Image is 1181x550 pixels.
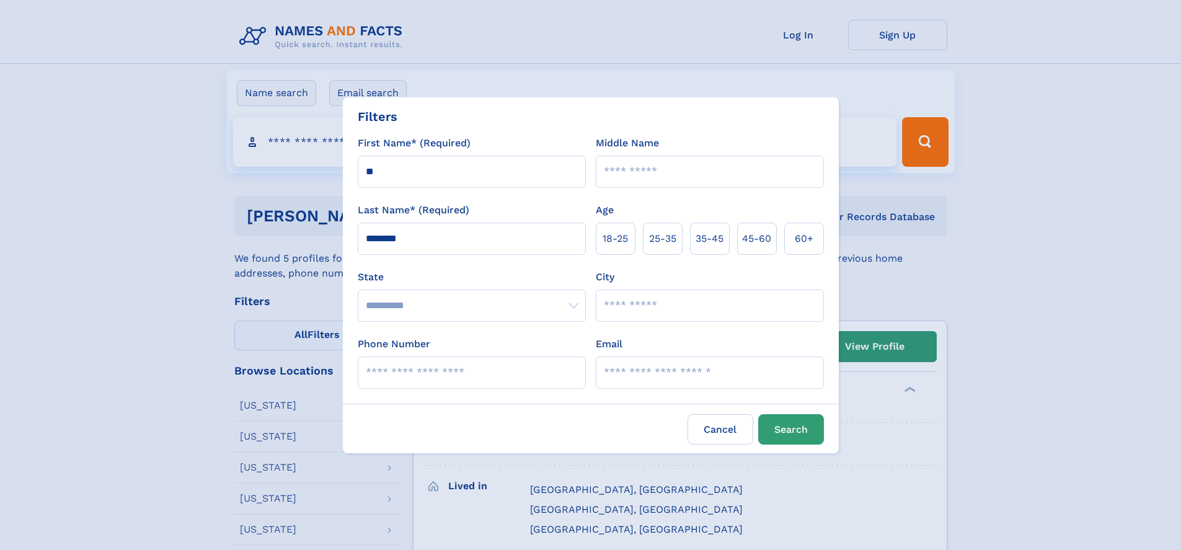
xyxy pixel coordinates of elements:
[596,136,659,151] label: Middle Name
[603,231,628,246] span: 18‑25
[358,270,586,285] label: State
[688,414,753,445] label: Cancel
[358,136,471,151] label: First Name* (Required)
[358,107,397,126] div: Filters
[795,231,813,246] span: 60+
[758,414,824,445] button: Search
[358,337,430,352] label: Phone Number
[696,231,723,246] span: 35‑45
[649,231,676,246] span: 25‑35
[358,203,469,218] label: Last Name* (Required)
[742,231,771,246] span: 45‑60
[596,270,614,285] label: City
[596,337,622,352] label: Email
[596,203,614,218] label: Age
